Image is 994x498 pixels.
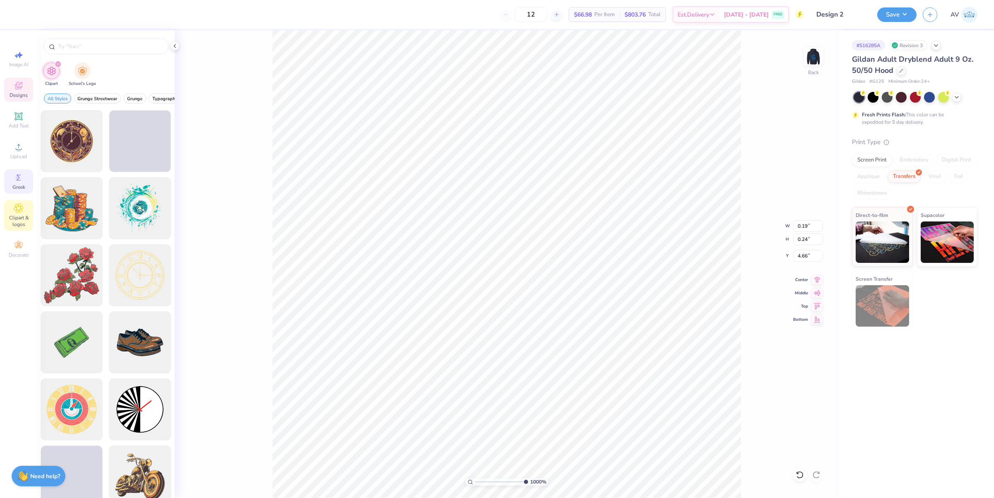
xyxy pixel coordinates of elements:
span: Top [793,303,808,309]
span: Bottom [793,317,808,322]
img: Aargy Velasco [961,7,977,23]
span: Grunge [127,96,142,102]
span: Supacolor [921,211,945,219]
div: Print Type [852,137,977,147]
div: Foil [949,171,968,183]
span: Clipart & logos [4,214,33,228]
button: filter button [149,94,181,103]
div: # 516285A [852,40,885,51]
span: Designs [10,92,28,99]
span: # G125 [869,78,884,85]
button: Save [877,7,917,22]
button: filter button [123,94,146,103]
button: filter button [44,94,71,103]
span: Typography [152,96,178,102]
span: $66.98 [574,10,592,19]
img: Direct-to-film [856,221,909,263]
span: Center [793,277,808,283]
div: Back [808,69,819,76]
strong: Fresh Prints Flash: [862,111,906,118]
span: FREE [774,12,782,17]
span: School's Logo [69,81,96,87]
button: filter button [74,94,121,103]
img: Clipart Image [47,66,56,76]
span: Upload [10,153,27,160]
div: Rhinestones [852,187,892,200]
div: Screen Print [852,154,892,166]
strong: Need help? [30,472,60,480]
span: Image AI [9,61,29,68]
span: Decorate [9,252,29,258]
input: Try "Stars" [57,42,163,51]
span: Total [648,10,661,19]
input: – – [515,7,547,22]
div: Revision 3 [889,40,927,51]
span: AV [951,10,959,19]
div: Embroidery [895,154,934,166]
span: Grunge Streetwear [77,96,117,102]
a: AV [951,7,977,23]
div: filter for Clipart [43,63,60,87]
span: Screen Transfer [856,274,893,283]
span: Middle [793,290,808,296]
span: $803.76 [625,10,646,19]
button: filter button [69,63,96,87]
span: Gildan Adult Dryblend Adult 9 Oz. 50/50 Hood [852,54,973,75]
div: Transfers [888,171,921,183]
span: Add Text [9,123,29,129]
button: filter button [43,63,60,87]
span: Est. Delivery [678,10,709,19]
span: [DATE] - [DATE] [724,10,769,19]
img: Supacolor [921,221,974,263]
span: Gildan [852,78,865,85]
img: Screen Transfer [856,285,909,327]
img: Back [805,48,822,65]
div: Applique [852,171,885,183]
div: Digital Print [936,154,977,166]
div: This color can be expedited for 5 day delivery. [862,111,964,126]
span: 1000 % [530,478,546,486]
span: Clipart [45,81,58,87]
span: All Styles [48,96,68,102]
img: School's Logo Image [78,66,87,76]
span: Minimum Order: 24 + [888,78,930,85]
div: filter for School's Logo [69,63,96,87]
div: Vinyl [923,171,946,183]
span: Greek [12,184,25,190]
span: Direct-to-film [856,211,888,219]
span: Per Item [594,10,615,19]
input: Untitled Design [810,6,871,23]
